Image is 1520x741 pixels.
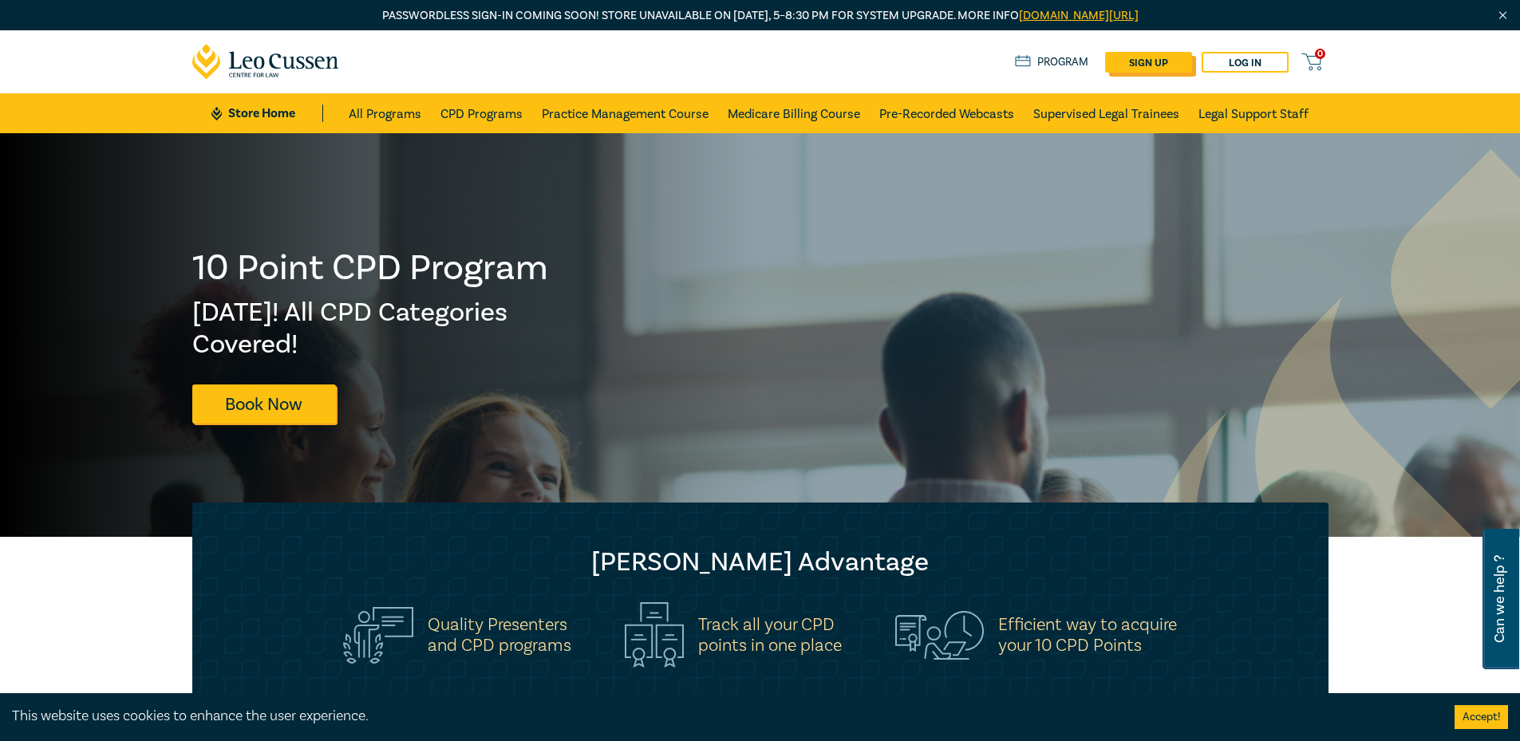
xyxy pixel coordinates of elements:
[192,7,1329,25] p: Passwordless sign-in coming soon! Store unavailable on [DATE], 5–8:30 PM for system upgrade. More...
[1496,9,1510,22] img: Close
[440,93,523,133] a: CPD Programs
[879,93,1014,133] a: Pre-Recorded Webcasts
[192,297,550,361] h2: [DATE]! All CPD Categories Covered!
[211,104,322,122] a: Store Home
[1033,93,1179,133] a: Supervised Legal Trainees
[998,614,1177,656] h5: Efficient way to acquire your 10 CPD Points
[728,93,860,133] a: Medicare Billing Course
[12,706,1431,727] div: This website uses cookies to enhance the user experience.
[1019,8,1139,23] a: [DOMAIN_NAME][URL]
[625,602,684,668] img: Track all your CPD<br>points in one place
[1015,53,1089,71] a: Program
[224,546,1297,578] h2: [PERSON_NAME] Advantage
[192,384,336,424] a: Book Now
[1105,52,1192,73] a: sign up
[1198,93,1309,133] a: Legal Support Staff
[343,607,413,664] img: Quality Presenters<br>and CPD programs
[895,611,984,659] img: Efficient way to acquire<br>your 10 CPD Points
[1455,705,1508,729] button: Accept cookies
[1492,538,1507,660] span: Can we help ?
[428,614,571,656] h5: Quality Presenters and CPD programs
[542,93,709,133] a: Practice Management Course
[1202,52,1289,73] a: Log in
[349,93,421,133] a: All Programs
[698,614,842,656] h5: Track all your CPD points in one place
[192,247,550,289] h1: 10 Point CPD Program
[1315,49,1325,59] span: 0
